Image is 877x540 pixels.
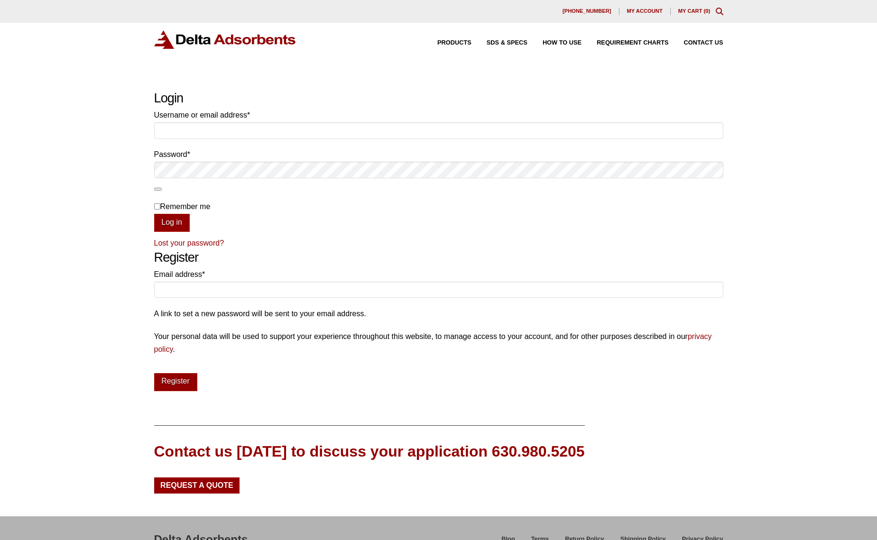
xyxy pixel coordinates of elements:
span: Products [437,40,471,46]
span: Remember me [160,202,211,211]
a: Requirement Charts [582,40,668,46]
a: [PHONE_NUMBER] [555,8,619,15]
label: Password [154,148,723,161]
label: Email address [154,268,723,281]
span: SDS & SPECS [487,40,527,46]
a: Contact Us [669,40,723,46]
label: Username or email address [154,109,723,121]
div: Contact us [DATE] to discuss your application 630.980.5205 [154,441,585,462]
p: Your personal data will be used to support your experience throughout this website, to manage acc... [154,330,723,356]
p: A link to set a new password will be sent to your email address. [154,307,723,320]
span: My account [627,9,663,14]
a: Products [422,40,471,46]
img: Delta Adsorbents [154,30,296,49]
input: Remember me [154,203,160,210]
a: My Cart (0) [678,8,711,14]
h2: Login [154,91,723,106]
span: How to Use [543,40,582,46]
h2: Register [154,250,723,265]
a: Lost your password? [154,239,224,247]
a: How to Use [527,40,582,46]
span: [PHONE_NUMBER] [563,9,611,14]
button: Log in [154,214,190,232]
span: Requirement Charts [597,40,668,46]
span: Contact Us [684,40,723,46]
span: Request a Quote [160,482,233,489]
a: SDS & SPECS [471,40,527,46]
div: Toggle Modal Content [716,8,723,15]
a: Request a Quote [154,477,240,494]
button: Register [154,373,197,391]
span: 0 [705,8,708,14]
a: My account [619,8,671,15]
button: Show password [154,188,162,191]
